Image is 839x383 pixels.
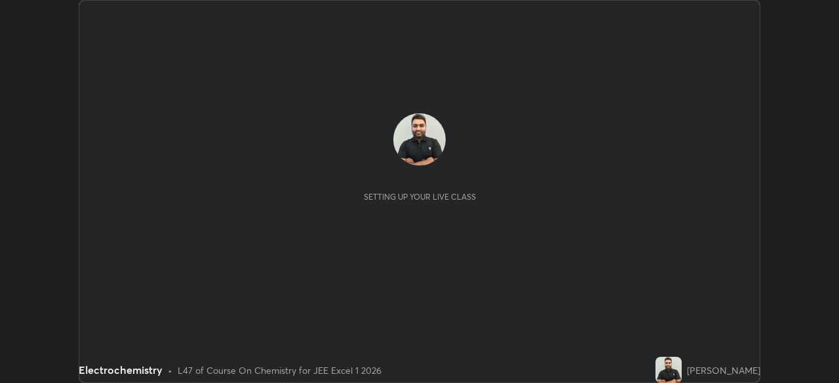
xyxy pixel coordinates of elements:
div: Setting up your live class [364,192,476,202]
img: 432471919f7b420eaefc30f9293a7fbe.jpg [393,113,446,166]
div: [PERSON_NAME] [687,363,760,377]
div: L47 of Course On Chemistry for JEE Excel 1 2026 [178,363,381,377]
img: 432471919f7b420eaefc30f9293a7fbe.jpg [655,357,682,383]
div: Electrochemistry [79,362,163,378]
div: • [168,363,172,377]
